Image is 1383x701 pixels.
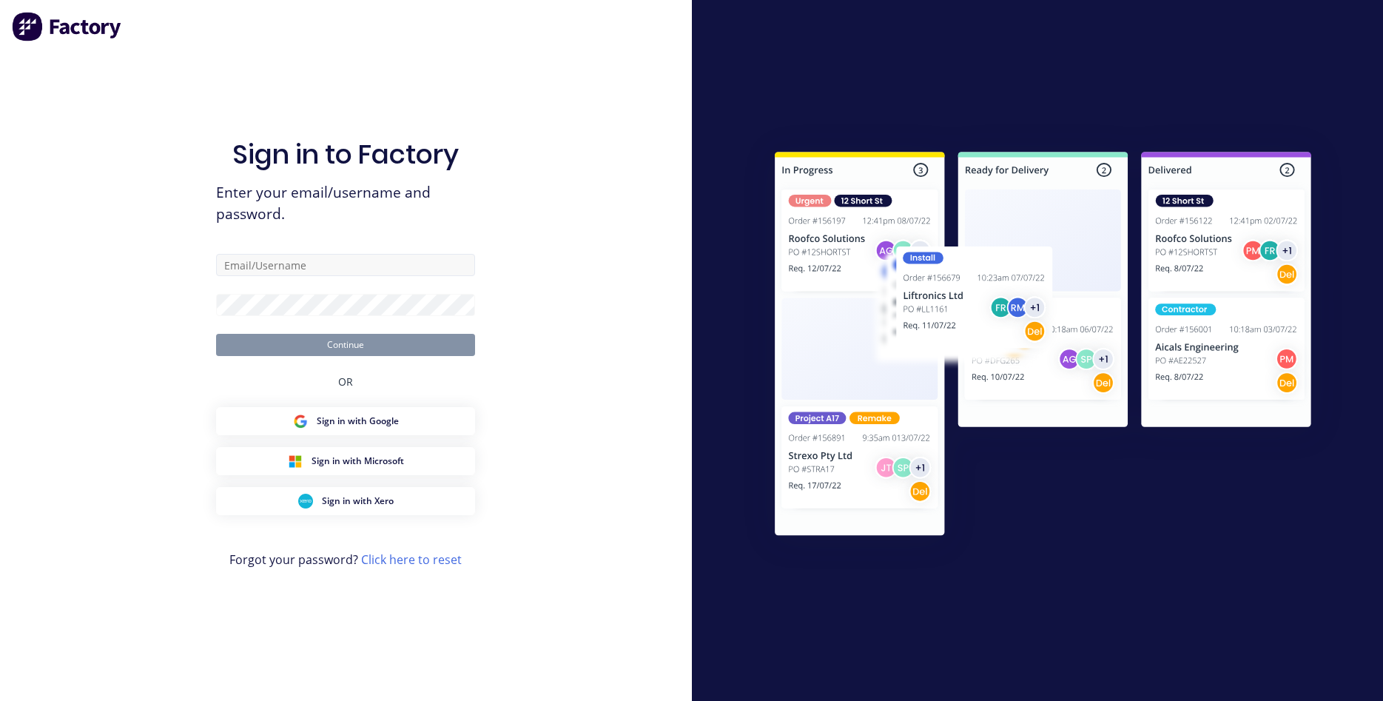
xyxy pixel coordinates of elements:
img: Factory [12,12,123,41]
button: Continue [216,334,475,356]
span: Forgot your password? [229,551,462,568]
img: Sign in [742,122,1344,571]
img: Microsoft Sign in [288,454,303,469]
button: Microsoft Sign inSign in with Microsoft [216,447,475,475]
input: Email/Username [216,254,475,276]
span: Enter your email/username and password. [216,182,475,225]
img: Google Sign in [293,414,308,429]
h1: Sign in to Factory [232,138,459,170]
span: Sign in with Xero [322,494,394,508]
img: Xero Sign in [298,494,313,509]
span: Sign in with Microsoft [312,455,404,468]
button: Xero Sign inSign in with Xero [216,487,475,515]
span: Sign in with Google [317,415,399,428]
a: Click here to reset [361,551,462,568]
div: OR [338,356,353,407]
button: Google Sign inSign in with Google [216,407,475,435]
